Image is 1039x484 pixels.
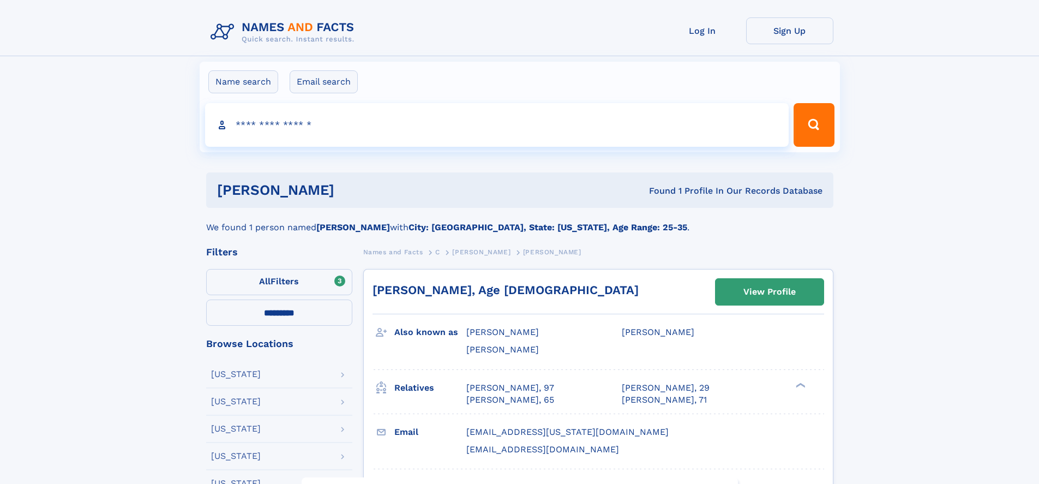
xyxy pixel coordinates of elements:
[466,427,669,437] span: [EMAIL_ADDRESS][US_STATE][DOMAIN_NAME]
[394,379,466,397] h3: Relatives
[316,222,390,232] b: [PERSON_NAME]
[259,276,271,286] span: All
[363,245,423,259] a: Names and Facts
[466,344,539,355] span: [PERSON_NAME]
[622,327,694,337] span: [PERSON_NAME]
[206,339,352,349] div: Browse Locations
[206,269,352,295] label: Filters
[794,103,834,147] button: Search Button
[211,452,261,461] div: [US_STATE]
[394,423,466,441] h3: Email
[466,394,554,406] a: [PERSON_NAME], 65
[206,247,352,257] div: Filters
[373,283,639,297] a: [PERSON_NAME], Age [DEMOGRAPHIC_DATA]
[743,279,796,304] div: View Profile
[409,222,687,232] b: City: [GEOGRAPHIC_DATA], State: [US_STATE], Age Range: 25-35
[622,394,707,406] a: [PERSON_NAME], 71
[452,245,511,259] a: [PERSON_NAME]
[290,70,358,93] label: Email search
[206,17,363,47] img: Logo Names and Facts
[435,248,440,256] span: C
[452,248,511,256] span: [PERSON_NAME]
[659,17,746,44] a: Log In
[435,245,440,259] a: C
[206,208,833,234] div: We found 1 person named with .
[466,327,539,337] span: [PERSON_NAME]
[211,370,261,379] div: [US_STATE]
[217,183,492,197] h1: [PERSON_NAME]
[716,279,824,305] a: View Profile
[211,425,261,433] div: [US_STATE]
[205,103,789,147] input: search input
[793,381,806,389] div: ❯
[394,323,466,342] h3: Also known as
[466,444,619,455] span: [EMAIL_ADDRESS][DOMAIN_NAME]
[208,70,278,93] label: Name search
[622,382,710,394] a: [PERSON_NAME], 29
[211,397,261,406] div: [US_STATE]
[491,185,822,197] div: Found 1 Profile In Our Records Database
[523,248,581,256] span: [PERSON_NAME]
[746,17,833,44] a: Sign Up
[466,382,554,394] a: [PERSON_NAME], 97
